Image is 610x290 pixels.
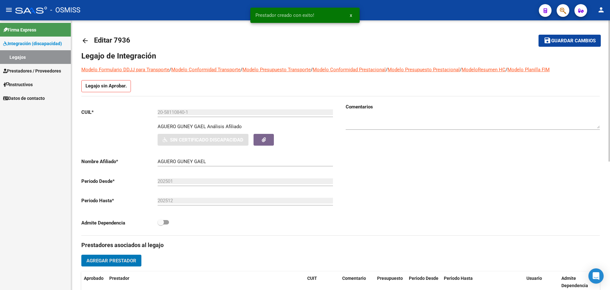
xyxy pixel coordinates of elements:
span: x [350,12,352,18]
a: Modelo Formulario DDJJ para Transporte [81,67,169,72]
span: Instructivos [3,81,33,88]
button: Agregar Prestador [81,255,141,266]
mat-icon: save [544,37,551,44]
span: Firma Express [3,26,36,33]
span: Integración (discapacidad) [3,40,62,47]
a: ModeloResumen HC [462,67,505,72]
a: Modelo Conformidad Prestacional [313,67,386,72]
span: Editar 7936 [94,36,130,44]
p: AGUERO GUNEY GAEL [158,123,206,130]
span: Periodo Desde [409,276,438,281]
a: Modelo Conformidad Transporte [171,67,241,72]
span: Presupuesto [377,276,403,281]
button: Guardar cambios [539,35,601,46]
mat-icon: person [597,6,605,14]
span: Sin Certificado Discapacidad [170,137,243,143]
span: Guardar cambios [551,38,596,44]
p: Admite Dependencia [81,219,158,226]
div: Open Intercom Messenger [588,268,604,284]
a: Modelo Planilla FIM [507,67,550,72]
span: Agregar Prestador [86,258,136,264]
span: Prestador creado con exito! [255,12,314,18]
button: x [345,10,357,21]
mat-icon: menu [5,6,13,14]
p: CUIL [81,109,158,116]
p: Legajo sin Aprobar. [81,80,131,92]
h3: Comentarios [346,103,600,110]
span: CUIT [307,276,317,281]
p: Periodo Desde [81,178,158,185]
span: Prestadores / Proveedores [3,67,61,74]
div: Análisis Afiliado [207,123,242,130]
span: Datos de contacto [3,95,45,102]
span: Prestador [109,276,129,281]
a: Modelo Presupuesto Transporte [242,67,311,72]
button: Sin Certificado Discapacidad [158,134,248,146]
span: Comentario [342,276,366,281]
h1: Legajo de Integración [81,51,600,61]
span: - OSMISS [50,3,80,17]
span: Aprobado [84,276,104,281]
a: Modelo Presupuesto Prestacional [388,67,460,72]
p: Nombre Afiliado [81,158,158,165]
span: Periodo Hasta [444,276,473,281]
mat-icon: arrow_back [81,37,89,45]
span: Admite Dependencia [561,276,588,288]
p: Periodo Hasta [81,197,158,204]
h3: Prestadores asociados al legajo [81,241,600,250]
span: Usuario [526,276,542,281]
